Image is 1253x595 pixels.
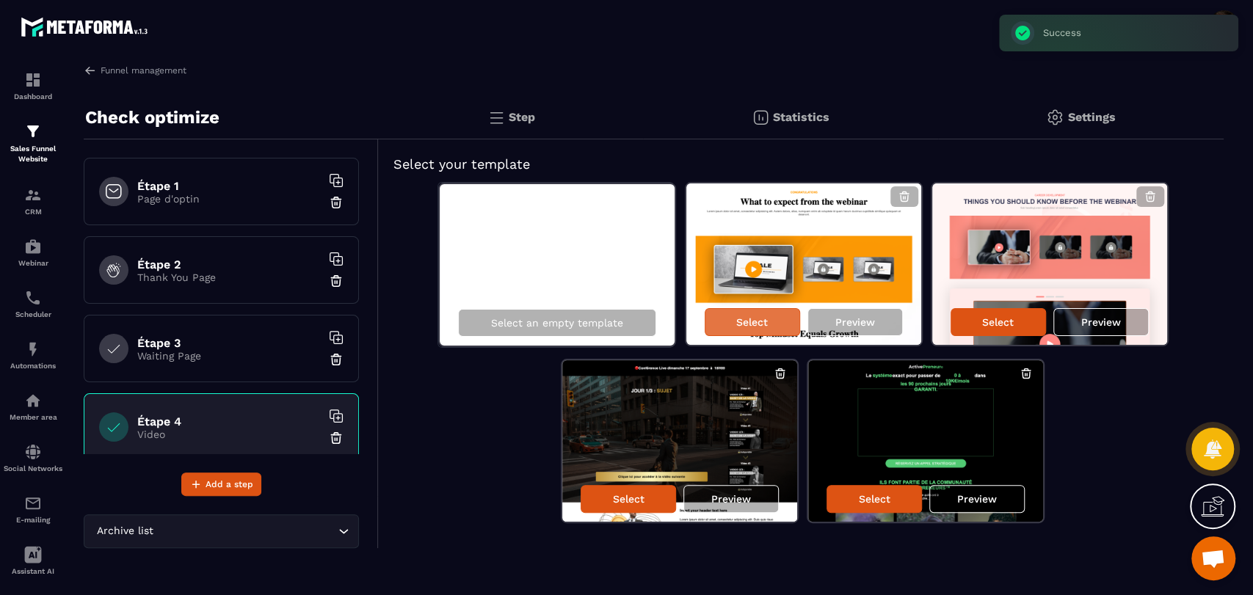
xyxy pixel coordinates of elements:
[509,110,535,124] p: Step
[808,360,1043,522] img: image
[137,415,321,428] h6: Étape 4
[329,274,344,288] img: trash
[487,109,505,126] img: bars.0d591741.svg
[24,494,42,512] img: email
[1191,536,1235,580] div: Mở cuộc trò chuyện
[24,392,42,409] img: automations
[24,71,42,89] img: formation
[4,483,62,535] a: emailemailE-mailing
[859,493,890,505] p: Select
[4,567,62,575] p: Assistant AI
[137,428,321,440] p: Video
[4,310,62,318] p: Scheduler
[4,259,62,267] p: Webinar
[4,112,62,175] a: formationformationSales Funnel Website
[181,472,261,496] button: Add a step
[4,535,62,586] a: Assistant AI
[4,362,62,370] p: Automations
[752,109,769,126] img: stats.20deebd0.svg
[4,144,62,164] p: Sales Funnel Website
[1046,109,1064,126] img: setting-gr.5f69749f.svg
[84,64,97,77] img: arrow
[4,92,62,101] p: Dashboard
[4,227,62,278] a: automationsautomationsWebinar
[329,431,344,445] img: trash
[1067,110,1115,124] p: Settings
[137,179,321,193] h6: Étape 1
[613,493,644,505] p: Select
[24,289,42,307] img: scheduler
[4,432,62,483] a: social-networksocial-networkSocial Networks
[1081,316,1121,328] p: Preview
[24,123,42,140] img: formation
[21,13,153,40] img: logo
[982,316,1014,328] p: Select
[736,316,768,328] p: Select
[206,477,253,492] span: Add a step
[393,154,1209,175] h5: Select your template
[137,271,321,283] p: Thank You Page
[329,352,344,367] img: trash
[711,493,751,505] p: Preview
[329,195,344,210] img: trash
[4,413,62,421] p: Member area
[137,350,321,362] p: Waiting Page
[491,317,623,329] p: Select an empty template
[932,183,1167,345] img: image
[4,381,62,432] a: automationsautomationsMember area
[4,208,62,216] p: CRM
[835,316,875,328] p: Preview
[4,278,62,329] a: schedulerschedulerScheduler
[773,110,829,124] p: Statistics
[84,514,359,548] div: Search for option
[686,183,921,345] img: image
[4,329,62,381] a: automationsautomationsAutomations
[84,64,186,77] a: Funnel management
[137,193,321,205] p: Page d'optin
[24,443,42,461] img: social-network
[137,258,321,271] h6: Étape 2
[85,103,219,132] p: Check optimize
[562,360,797,522] img: image
[4,60,62,112] a: formationformationDashboard
[4,516,62,524] p: E-mailing
[4,175,62,227] a: formationformationCRM
[93,523,156,539] span: Archive list
[156,523,335,539] input: Search for option
[24,340,42,358] img: automations
[24,238,42,255] img: automations
[137,336,321,350] h6: Étape 3
[4,464,62,472] p: Social Networks
[957,493,997,505] p: Preview
[24,186,42,204] img: formation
